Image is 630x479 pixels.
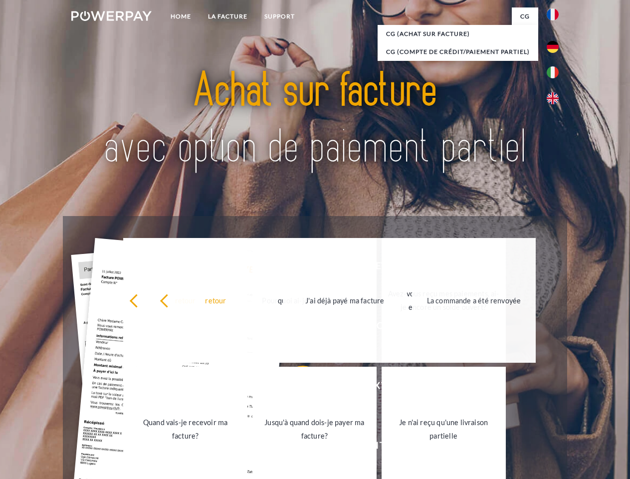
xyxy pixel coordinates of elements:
[547,66,559,78] img: it
[95,48,535,191] img: title-powerpay_fr.svg
[162,7,200,25] a: Home
[129,293,241,307] div: retour
[512,7,538,25] a: CG
[547,8,559,20] img: fr
[418,293,530,307] div: La commande a été renvoyée
[378,43,538,61] a: CG (Compte de crédit/paiement partiel)
[289,293,401,307] div: J'ai déjà payé ma facture
[256,7,303,25] a: Support
[200,7,256,25] a: LA FACTURE
[547,92,559,104] img: en
[388,416,500,443] div: Je n'ai reçu qu'une livraison partielle
[378,25,538,43] a: CG (achat sur facture)
[160,293,272,307] div: retour
[71,11,152,21] img: logo-powerpay-white.svg
[547,41,559,53] img: de
[129,416,241,443] div: Quand vais-je recevoir ma facture?
[258,416,371,443] div: Jusqu'à quand dois-je payer ma facture?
